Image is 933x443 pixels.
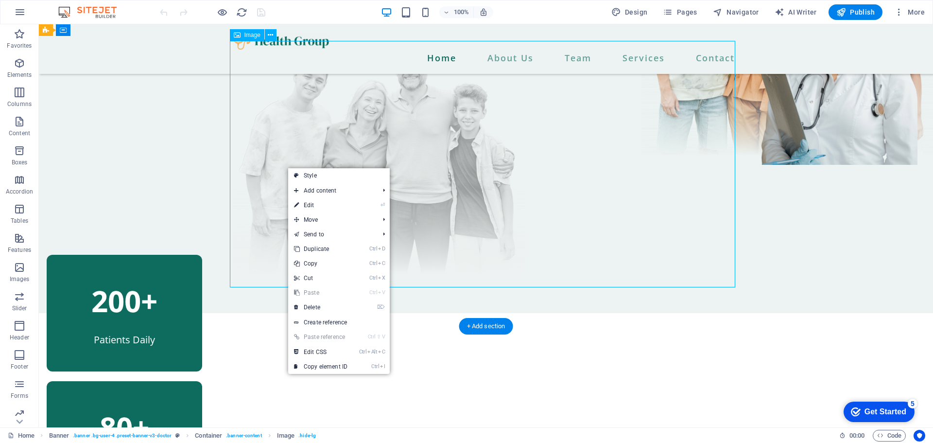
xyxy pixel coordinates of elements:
div: 5 [72,2,82,12]
i: Ctrl [371,363,379,370]
span: . hide-lg [298,430,316,442]
span: Pages [663,7,697,17]
i: V [382,334,385,340]
button: More [890,4,929,20]
span: Click to select. Double-click to edit [49,430,69,442]
div: Get Started [29,11,70,19]
span: Publish [836,7,875,17]
span: 00 00 [849,430,864,442]
span: More [894,7,925,17]
p: Features [8,246,31,254]
p: Accordion [6,188,33,195]
a: Create reference [288,315,390,330]
i: ⇧ [377,334,381,340]
div: Design (Ctrl+Alt+Y) [607,4,652,20]
a: Send to [288,227,375,242]
a: Click to cancel selection. Double-click to open Pages [8,430,35,442]
div: + Add section [459,318,513,335]
button: AI Writer [771,4,821,20]
button: Usercentrics [914,430,925,442]
p: Tables [11,217,28,225]
span: Image [244,32,260,38]
span: Move [288,213,375,227]
p: Favorites [7,42,32,50]
span: Add content [288,183,375,198]
i: C [378,349,385,355]
i: Ctrl [369,275,377,281]
a: ⏎Edit [288,198,353,213]
div: Get Started 5 items remaining, 0% complete [8,5,79,25]
p: Elements [7,71,32,79]
span: AI Writer [775,7,817,17]
span: . banner .bg-user-4 .preset-banner-v3-doctor [73,430,172,442]
span: Navigator [713,7,759,17]
button: Click here to leave preview mode and continue editing [216,6,228,18]
p: Slider [12,304,27,312]
i: Ctrl [368,334,376,340]
a: CtrlAltCEdit CSS [288,345,353,359]
span: Code [877,430,901,442]
a: ⌦Delete [288,300,353,315]
p: Columns [7,100,32,108]
i: Ctrl [369,289,377,296]
button: Navigator [709,4,763,20]
button: Pages [659,4,701,20]
i: Ctrl [369,246,377,252]
span: Click to select. Double-click to edit [277,430,294,442]
a: CtrlDDuplicate [288,242,353,256]
i: This element is a customizable preset [175,433,180,438]
button: Design [607,4,652,20]
span: Click to select. Double-click to edit [195,430,222,442]
a: CtrlXCut [288,271,353,285]
button: Publish [829,4,882,20]
a: CtrlCCopy [288,256,353,271]
span: . banner-content [226,430,261,442]
a: Ctrl⇧VPaste reference [288,330,353,344]
a: Style [288,168,390,183]
i: C [378,260,385,266]
i: D [378,246,385,252]
a: CtrlVPaste [288,285,353,300]
i: Ctrl [359,349,367,355]
h6: Session time [839,430,865,442]
p: Content [9,129,30,137]
h6: 100% [454,6,469,18]
i: X [378,275,385,281]
p: Boxes [12,159,28,166]
i: Ctrl [369,260,377,266]
p: Footer [11,363,28,371]
p: Forms [11,392,28,400]
i: Alt [367,349,377,355]
span: Design [611,7,648,17]
i: V [378,289,385,296]
i: Reload page [236,7,247,18]
i: ⌦ [377,304,385,310]
i: ⏎ [380,202,385,208]
i: I [380,363,385,370]
span: : [856,432,858,439]
button: Code [873,430,906,442]
button: 100% [439,6,474,18]
a: CtrlICopy element ID [288,359,353,374]
nav: breadcrumb [49,430,316,442]
p: Header [10,334,29,341]
button: reload [236,6,247,18]
p: Images [10,275,30,283]
img: Editor Logo [56,6,129,18]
